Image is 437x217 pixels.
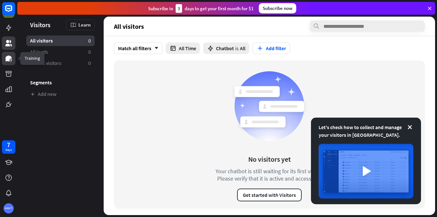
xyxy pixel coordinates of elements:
span: All [240,45,245,51]
div: No visitors yet [248,155,291,164]
button: Open LiveChat chat widget [5,3,24,22]
span: All visitors [30,37,53,44]
div: days [5,148,12,152]
aside: 0 [88,37,91,44]
div: Subscribe now [259,3,296,13]
span: is [235,45,239,51]
button: Add filter [252,43,290,54]
div: Your chatbot is still waiting for its first visitor. Please verify that it is active and accessible. [204,167,335,182]
img: image [319,144,413,198]
span: Visitors [30,21,51,28]
div: Subscribe in days to get your first month for $1 [148,4,254,13]
div: Let's check how to collect and manage your visitors in [GEOGRAPHIC_DATA]. [319,123,413,139]
a: Add new [26,89,95,99]
i: arrow_down [151,46,158,50]
span: All leads [30,49,48,55]
span: Learn [78,22,91,28]
span: Chatbot [216,45,234,51]
span: Recent visitors [30,60,61,66]
div: Match all filters [114,43,163,54]
a: Recent visitors 0 [26,58,95,68]
button: Get started with Visitors [237,189,302,201]
aside: 0 [88,49,91,55]
div: 3 [176,4,182,13]
span: All visitors [114,23,144,30]
div: 7 [7,142,10,148]
a: 7 days [2,140,15,154]
aside: 0 [88,60,91,66]
button: All Time [166,43,200,54]
a: All leads 0 [26,47,95,57]
h3: Segments [26,79,95,86]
